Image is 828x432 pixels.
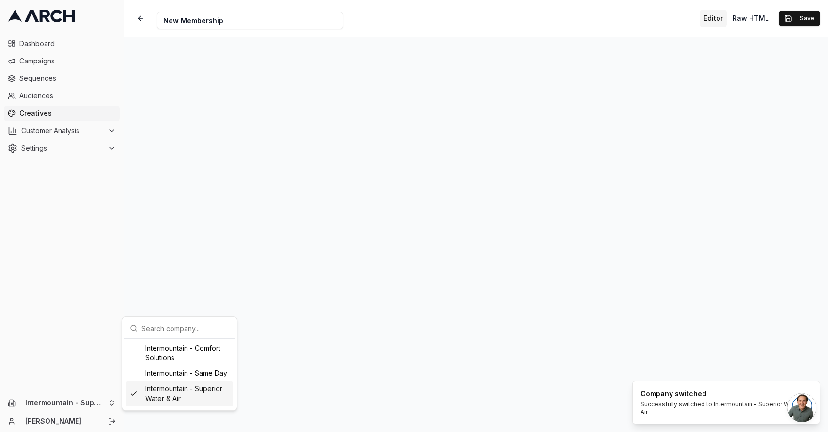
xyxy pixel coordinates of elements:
[787,393,816,422] div: Open chat
[126,381,233,406] div: Intermountain - Superior Water & Air
[126,366,233,381] div: Intermountain - Same Day
[126,340,233,366] div: Intermountain - Comfort Solutions
[641,389,808,399] div: Company switched
[21,143,104,153] span: Settings
[19,56,116,66] span: Campaigns
[25,399,104,407] span: Intermountain - Superior Water & Air
[779,11,820,26] button: Save
[19,91,116,101] span: Audiences
[105,415,119,428] button: Log out
[21,126,104,136] span: Customer Analysis
[25,417,97,426] a: [PERSON_NAME]
[19,39,116,48] span: Dashboard
[141,319,229,338] input: Search company...
[19,74,116,83] span: Sequences
[19,108,116,118] span: Creatives
[700,10,727,27] button: Toggle editor
[729,10,773,27] button: Toggle custom HTML
[641,401,808,416] div: Successfully switched to Intermountain - Superior Water & Air
[124,339,235,408] div: Suggestions
[157,12,343,29] input: Internal Creative Name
